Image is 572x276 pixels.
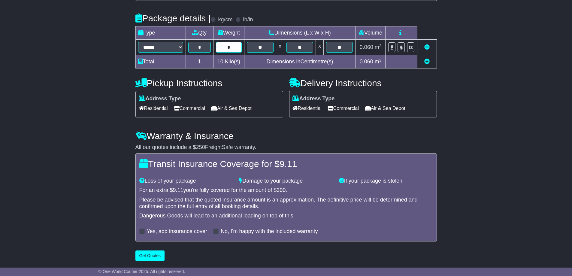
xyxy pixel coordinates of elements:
[135,55,186,68] td: Total
[135,13,211,23] h4: Package details |
[211,104,252,113] span: Air & Sea Depot
[186,26,213,40] td: Qty
[292,96,335,102] label: Address Type
[139,104,168,113] span: Residential
[276,40,284,55] td: x
[213,26,244,40] td: Weight
[336,178,436,184] div: If your package is stolen
[174,104,205,113] span: Commercial
[379,44,382,48] sup: 3
[213,55,244,68] td: Kilo(s)
[139,96,181,102] label: Address Type
[218,17,232,23] label: kg/cm
[424,59,430,65] a: Add new item
[316,40,324,55] td: x
[360,44,373,50] span: 0.060
[217,59,223,65] span: 10
[186,55,213,68] td: 1
[135,78,283,88] h4: Pickup Instructions
[424,44,430,50] a: Remove this item
[356,26,386,40] td: Volume
[328,104,359,113] span: Commercial
[375,44,382,50] span: m
[139,213,433,219] div: Dangerous Goods will lead to an additional loading on top of this.
[243,17,253,23] label: lb/in
[280,159,297,169] span: 9.11
[139,159,433,169] h4: Transit Insurance Coverage for $
[147,228,207,235] label: Yes, add insurance cover
[379,58,382,62] sup: 3
[135,131,437,141] h4: Warranty & Insurance
[236,178,336,184] div: Damage to your package
[135,144,437,151] div: All our quotes include a $ FreightSafe warranty.
[360,59,373,65] span: 0.060
[244,55,356,68] td: Dimensions in Centimetre(s)
[365,104,405,113] span: Air & Sea Depot
[196,144,205,150] span: 250
[98,269,185,274] span: © One World Courier 2025. All rights reserved.
[173,187,183,193] span: 9.11
[136,178,236,184] div: Loss of your package
[375,59,382,65] span: m
[277,187,286,193] span: 300
[289,78,437,88] h4: Delivery Instructions
[135,26,186,40] td: Type
[139,197,433,210] div: Please be advised that the quoted insurance amount is an approximation. The definitive price will...
[139,187,433,194] div: For an extra $ you're fully covered for the amount of $ .
[135,250,165,261] button: Get Quotes
[221,228,318,235] label: No, I'm happy with the included warranty
[292,104,322,113] span: Residential
[244,26,356,40] td: Dimensions (L x W x H)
